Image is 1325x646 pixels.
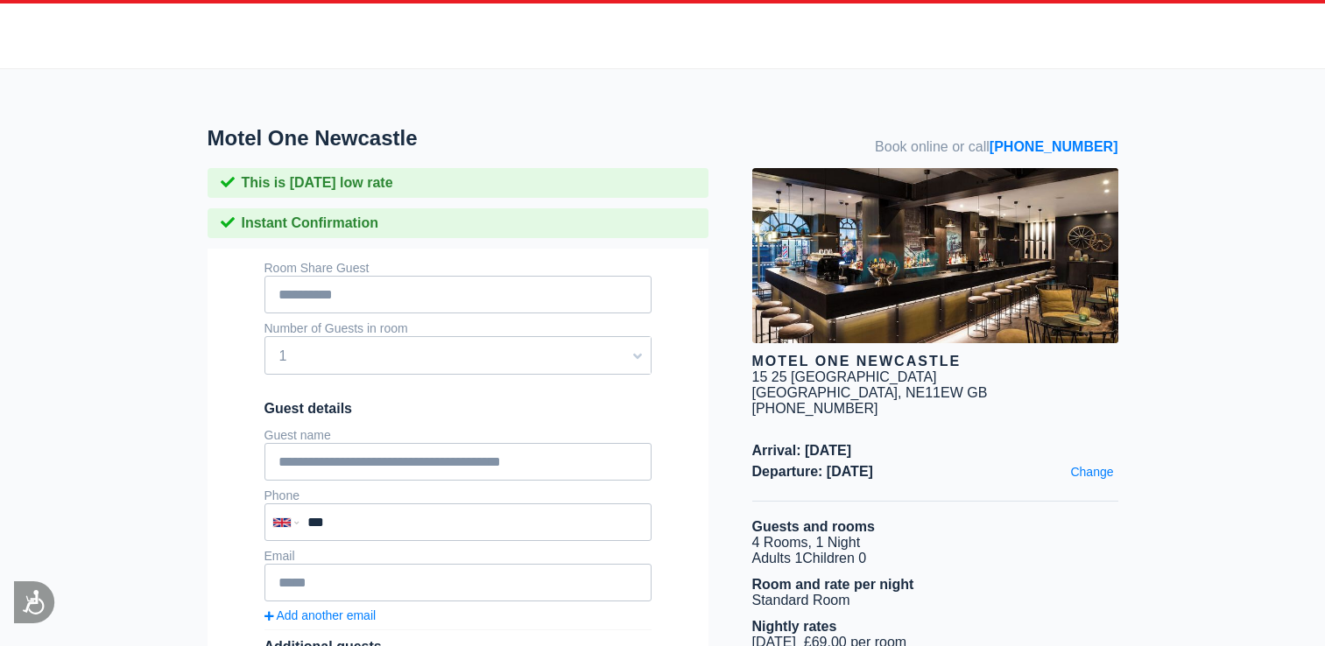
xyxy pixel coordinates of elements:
[906,385,963,400] span: NE11EW
[264,401,652,417] span: Guest details
[752,619,837,634] b: Nightly rates
[752,464,1118,480] span: Departure: [DATE]
[752,577,914,592] b: Room and rate per night
[875,139,1117,155] span: Book online or call
[208,126,752,151] h1: Motel One Newcastle
[264,608,652,622] a: Add another email
[265,341,651,371] span: 1
[752,168,1118,343] img: hotel image
[967,385,987,400] span: GB
[1066,460,1117,483] a: Change
[208,208,708,238] div: Instant Confirmation
[266,505,303,539] div: United Kingdom: +44
[264,261,370,275] label: Room Share Guest
[264,488,300,502] label: Phone
[752,369,937,385] div: 15 25 [GEOGRAPHIC_DATA]
[752,593,1118,608] li: Standard Room
[208,168,708,198] div: This is [DATE] low rate
[802,551,866,565] span: Children 0
[264,549,295,563] label: Email
[752,354,1118,369] div: Motel One Newcastle
[752,385,902,400] span: [GEOGRAPHIC_DATA],
[752,551,1118,566] li: Adults 1
[752,443,1118,459] span: Arrival: [DATE]
[264,321,408,335] label: Number of Guests in room
[752,519,875,534] b: Guests and rooms
[990,139,1118,154] a: [PHONE_NUMBER]
[264,428,331,442] label: Guest name
[752,401,1118,417] div: [PHONE_NUMBER]
[752,535,1118,551] li: 4 Rooms, 1 Night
